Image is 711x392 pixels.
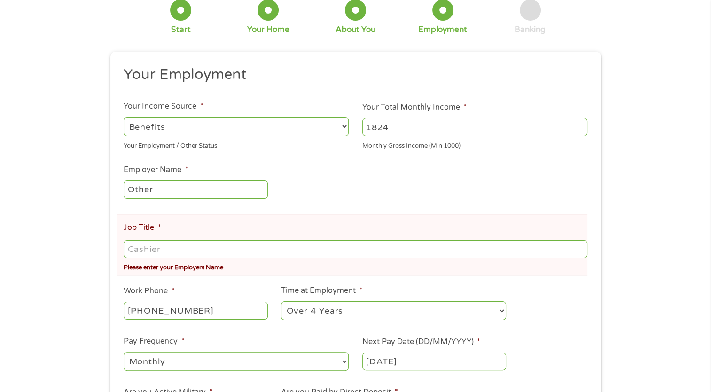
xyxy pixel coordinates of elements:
[418,24,467,35] div: Employment
[124,337,184,346] label: Pay Frequency
[281,286,362,296] label: Time at Employment
[124,102,203,111] label: Your Income Source
[124,260,587,273] div: Please enter your Employers Name
[362,337,480,347] label: Next Pay Date (DD/MM/YYYY)
[171,24,191,35] div: Start
[362,118,587,136] input: 1800
[362,102,467,112] label: Your Total Monthly Income
[515,24,546,35] div: Banking
[124,65,580,84] h2: Your Employment
[124,223,161,233] label: Job Title
[362,353,506,370] input: ---Click Here for Calendar ---
[124,240,587,258] input: Cashier
[124,286,174,296] label: Work Phone
[124,138,349,150] div: Your Employment / Other Status
[124,302,267,320] input: (231) 754-4010
[124,180,267,198] input: Walmart
[124,165,188,175] label: Employer Name
[362,138,587,150] div: Monthly Gross Income (Min 1000)
[336,24,375,35] div: About You
[247,24,289,35] div: Your Home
